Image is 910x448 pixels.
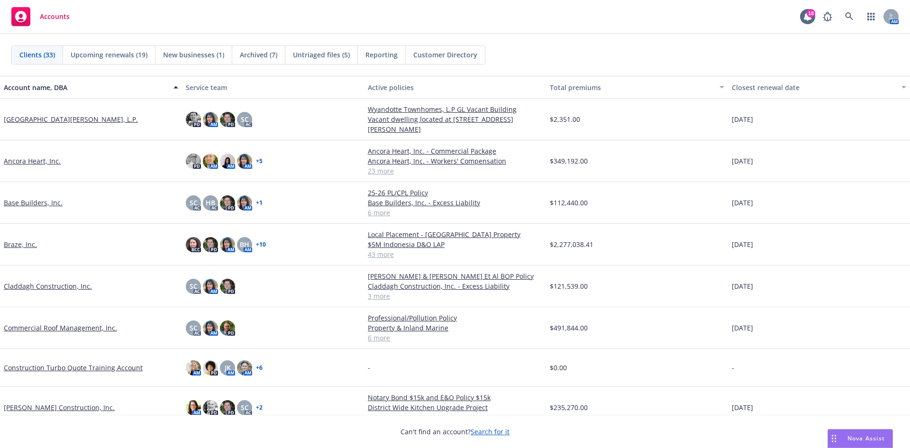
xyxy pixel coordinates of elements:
[400,427,510,437] span: Can't find an account?
[732,114,753,124] span: [DATE]
[4,281,92,291] a: Claddagh Construction, Inc.
[241,114,249,124] span: SC
[186,400,201,415] img: photo
[237,154,252,169] img: photo
[4,239,37,249] a: Braze, Inc.
[550,198,588,208] span: $112,440.00
[220,195,235,210] img: photo
[732,156,753,166] span: [DATE]
[186,237,201,252] img: photo
[847,434,885,442] span: Nova Assist
[40,13,70,20] span: Accounts
[203,237,218,252] img: photo
[828,430,840,448] div: Drag to move
[732,323,753,333] span: [DATE]
[203,360,218,375] img: photo
[368,208,542,218] a: 6 more
[203,279,218,294] img: photo
[550,363,567,373] span: $0.00
[732,281,753,291] span: [DATE]
[220,279,235,294] img: photo
[368,291,542,301] a: 3 more
[241,402,249,412] span: SC
[368,363,370,373] span: -
[220,237,235,252] img: photo
[237,195,252,210] img: photo
[4,82,168,92] div: Account name, DBA
[206,198,215,208] span: HB
[186,112,201,127] img: photo
[71,50,147,60] span: Upcoming renewals (19)
[818,7,837,26] a: Report a Bug
[364,76,546,99] button: Active policies
[471,427,510,436] a: Search for it
[728,76,910,99] button: Closest renewal date
[368,104,542,114] a: Wyandotte Townhomes, L.P GL Vacant Building
[368,271,542,281] a: [PERSON_NAME] & [PERSON_NAME] Et Al BOP Policy
[732,402,753,412] span: [DATE]
[190,281,198,291] span: SC
[256,405,263,411] a: + 2
[550,402,588,412] span: $235,270.00
[368,323,542,333] a: Property & Inland Marine
[4,363,143,373] a: Construction Turbo Quote Training Account
[203,320,218,336] img: photo
[828,429,893,448] button: Nova Assist
[240,50,277,60] span: Archived (7)
[203,112,218,127] img: photo
[240,239,249,249] span: BH
[220,154,235,169] img: photo
[840,7,859,26] a: Search
[220,320,235,336] img: photo
[190,198,198,208] span: SC
[186,154,201,169] img: photo
[163,50,224,60] span: New businesses (1)
[413,50,477,60] span: Customer Directory
[550,281,588,291] span: $121,539.00
[368,198,542,208] a: Base Builders, Inc. - Excess Liability
[8,3,73,30] a: Accounts
[550,114,580,124] span: $2,351.00
[368,239,542,249] a: $5M Indonesia D&O LAP
[368,412,542,422] a: 15 more
[220,400,235,415] img: photo
[368,333,542,343] a: 6 more
[732,239,753,249] span: [DATE]
[237,360,252,375] img: photo
[550,82,714,92] div: Total premiums
[550,323,588,333] span: $491,844.00
[256,158,263,164] a: + 5
[368,402,542,412] a: District Wide Kitchen Upgrade Project
[732,198,753,208] span: [DATE]
[368,156,542,166] a: Ancora Heart, Inc. - Workers' Compensation
[256,242,266,247] a: + 10
[4,323,117,333] a: Commercial Roof Management, Inc.
[293,50,350,60] span: Untriaged files (5)
[368,188,542,198] a: 25-26 PL/CPL Policy
[186,82,360,92] div: Service team
[4,402,115,412] a: [PERSON_NAME] Construction, Inc.
[550,156,588,166] span: $349,192.00
[190,323,198,333] span: SC
[546,76,728,99] button: Total premiums
[365,50,398,60] span: Reporting
[256,365,263,371] a: + 6
[368,146,542,156] a: Ancora Heart, Inc. - Commercial Package
[203,154,218,169] img: photo
[368,166,542,176] a: 23 more
[203,400,218,415] img: photo
[256,200,263,206] a: + 1
[220,112,235,127] img: photo
[4,156,61,166] a: Ancora Heart, Inc.
[368,114,542,134] a: Vacant dwelling located at [STREET_ADDRESS][PERSON_NAME]
[368,249,542,259] a: 43 more
[182,76,364,99] button: Service team
[186,360,201,375] img: photo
